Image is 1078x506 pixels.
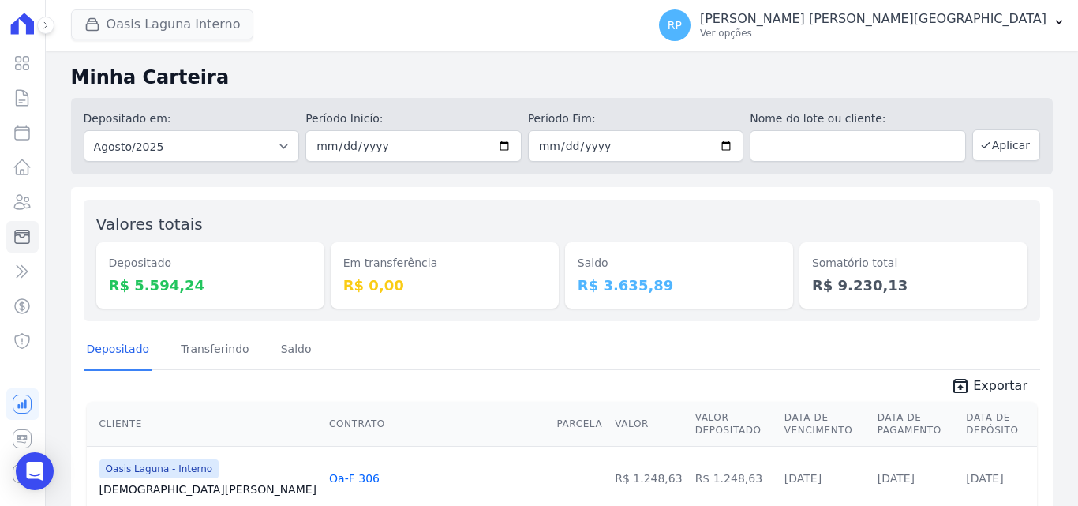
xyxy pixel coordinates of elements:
dt: Depositado [109,255,312,272]
div: Open Intercom Messenger [16,452,54,490]
a: Oa-F 306 [329,472,380,485]
th: Parcela [550,402,608,447]
dd: R$ 3.635,89 [578,275,780,296]
h2: Minha Carteira [71,63,1053,92]
th: Data de Depósito [960,402,1037,447]
a: [DEMOGRAPHIC_DATA][PERSON_NAME] [99,482,316,497]
th: Data de Vencimento [778,402,871,447]
a: Saldo [278,330,315,371]
dd: R$ 0,00 [343,275,546,296]
a: [DATE] [878,472,915,485]
span: Oasis Laguna - Interno [99,459,219,478]
p: [PERSON_NAME] [PERSON_NAME][GEOGRAPHIC_DATA] [700,11,1046,27]
th: Valor [608,402,688,447]
a: Depositado [84,330,153,371]
th: Contrato [323,402,550,447]
span: RP [668,20,682,31]
p: Ver opções [700,27,1046,39]
button: Oasis Laguna Interno [71,9,254,39]
button: Aplicar [972,129,1040,161]
th: Valor Depositado [689,402,778,447]
label: Período Inicío: [305,111,522,127]
th: Cliente [87,402,323,447]
a: [DATE] [966,472,1003,485]
a: Transferindo [178,330,253,371]
dd: R$ 9.230,13 [812,275,1015,296]
a: [DATE] [784,472,822,485]
dt: Somatório total [812,255,1015,272]
label: Depositado em: [84,112,171,125]
button: RP [PERSON_NAME] [PERSON_NAME][GEOGRAPHIC_DATA] Ver opções [646,3,1078,47]
th: Data de Pagamento [871,402,960,447]
i: unarchive [951,377,970,395]
a: unarchive Exportar [938,377,1040,399]
dt: Saldo [578,255,780,272]
dd: R$ 5.594,24 [109,275,312,296]
span: Exportar [973,377,1027,395]
label: Valores totais [96,215,203,234]
label: Nome do lote ou cliente: [750,111,966,127]
dt: Em transferência [343,255,546,272]
label: Período Fim: [528,111,744,127]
